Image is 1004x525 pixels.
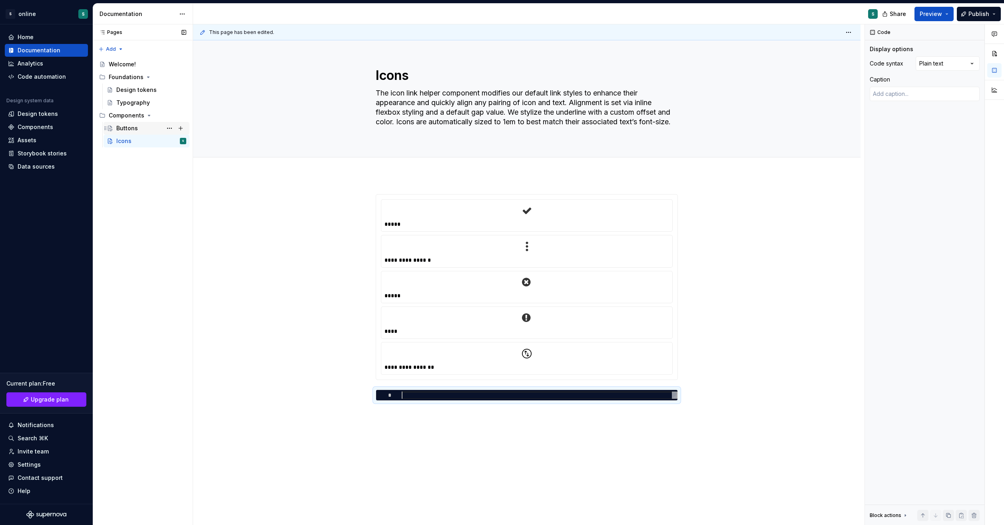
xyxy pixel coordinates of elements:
[5,44,88,57] a: Documentation
[6,97,54,104] div: Design system data
[5,134,88,147] a: Assets
[5,458,88,471] a: Settings
[870,510,908,521] div: Block actions
[104,84,189,96] a: Design tokens
[5,419,88,432] button: Notifications
[957,7,1001,21] button: Publish
[18,163,55,171] div: Data sources
[116,124,138,132] div: Buttons
[6,9,15,19] div: S
[116,99,150,107] div: Typography
[870,60,903,68] div: Code syntax
[96,58,189,71] a: Welcome!
[5,160,88,173] a: Data sources
[920,10,942,18] span: Preview
[100,10,175,18] div: Documentation
[5,147,88,160] a: Storybook stories
[374,87,676,138] textarea: The icon link helper component modifies our default link styles to enhance their appearance and q...
[109,73,143,81] div: Foundations
[870,76,890,84] div: Caption
[104,122,189,135] a: Buttons
[6,380,86,388] div: Current plan : Free
[18,421,54,429] div: Notifications
[18,46,60,54] div: Documentation
[5,445,88,458] a: Invite team
[96,71,189,84] div: Foundations
[18,110,58,118] div: Design tokens
[96,44,126,55] button: Add
[18,149,67,157] div: Storybook stories
[5,432,88,445] button: Search ⌘K
[26,511,66,519] svg: Supernova Logo
[18,123,53,131] div: Components
[96,29,122,36] div: Pages
[18,33,34,41] div: Home
[104,135,189,147] a: IconsS
[872,11,875,17] div: S
[116,137,131,145] div: Icons
[6,392,86,407] a: Upgrade plan
[5,121,88,133] a: Components
[31,396,69,404] span: Upgrade plan
[5,471,88,484] button: Contact support
[5,70,88,83] a: Code automation
[18,447,49,455] div: Invite team
[870,512,901,519] div: Block actions
[96,109,189,122] div: Components
[5,485,88,497] button: Help
[968,10,989,18] span: Publish
[18,60,43,68] div: Analytics
[18,474,63,482] div: Contact support
[82,11,85,17] div: S
[878,7,911,21] button: Share
[116,86,157,94] div: Design tokens
[18,10,36,18] div: online
[914,7,954,21] button: Preview
[182,137,184,145] div: S
[209,29,274,36] span: This page has been edited.
[96,58,189,147] div: Page tree
[890,10,906,18] span: Share
[109,111,144,119] div: Components
[18,73,66,81] div: Code automation
[2,5,91,22] button: SonlineS
[374,66,676,85] textarea: Icons
[18,461,41,469] div: Settings
[5,57,88,70] a: Analytics
[5,107,88,120] a: Design tokens
[18,434,48,442] div: Search ⌘K
[104,96,189,109] a: Typography
[870,45,913,53] div: Display options
[106,46,116,52] span: Add
[109,60,136,68] div: Welcome!
[18,487,30,495] div: Help
[18,136,36,144] div: Assets
[5,31,88,44] a: Home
